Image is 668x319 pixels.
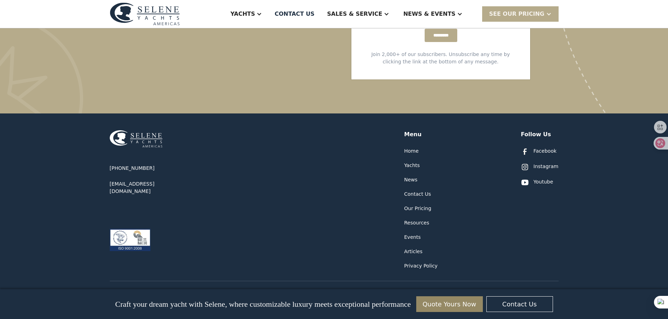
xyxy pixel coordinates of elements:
a: Yachts [404,162,420,169]
div: Instagram [533,163,558,170]
a: Contact Us [404,190,431,198]
div: News & EVENTS [403,10,456,18]
div: Yachts [230,10,255,18]
a: News [404,176,418,183]
p: Craft your dream yacht with Selene, where customizable luxury meets exceptional performance [115,300,411,309]
div: Menu [404,130,422,139]
a: [PHONE_NUMBER] [110,165,155,172]
div: Join 2,000+ of our subscribers. Unsubscribe any time by clicking the link at the bottom of any me... [365,51,516,65]
div: Sales & Service [327,10,382,18]
a: Privacy Policy [404,262,438,270]
a: Facebook [521,147,556,156]
a: Resources [404,219,430,227]
a: Instagram [521,163,558,171]
a: [EMAIL_ADDRESS][DOMAIN_NAME] [110,180,194,195]
a: Articles [404,248,423,255]
a: Home [404,147,419,155]
a: Contact Us [486,296,553,312]
img: logo [110,2,180,25]
img: ISO 9001:2008 certification logos for ABS Quality Evaluations and RvA Management Systems. [110,229,150,251]
a: Youtube [521,178,553,187]
div: SEE Our Pricing [489,10,545,18]
div: Follow Us [521,130,551,139]
div: Contact US [275,10,315,18]
div: Youtube [533,178,553,186]
a: Quote Yours Now [416,296,483,312]
div: Facebook [533,147,556,155]
a: Our Pricing [404,205,431,212]
div: SEE Our Pricing [482,6,559,21]
a: Events [404,234,421,241]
